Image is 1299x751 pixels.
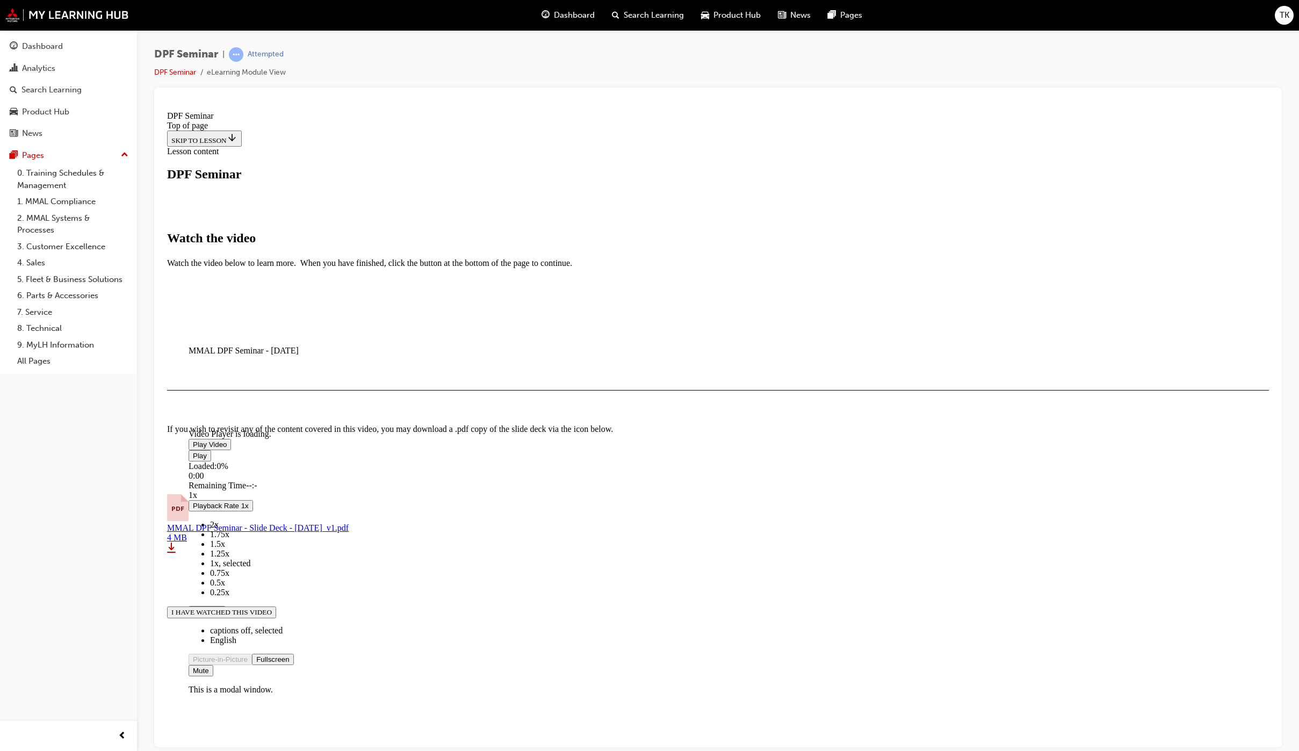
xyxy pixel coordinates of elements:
div: DPF Seminar [4,4,1106,14]
div: Pages [22,149,44,162]
div: 4 MB [4,426,1106,436]
div: MMAL DPF Seminar - Slide Deck - [DATE]_v1.pdf [4,416,1106,426]
a: 2. MMAL Systems & Processes [13,210,133,239]
a: guage-iconDashboard [533,4,603,26]
span: TK [1280,9,1289,21]
a: 5. Fleet & Business Solutions [13,271,133,288]
div: I HAVE WATCHED THIS VIDEO [9,501,109,510]
span: search-icon [10,85,17,95]
a: Dashboard [4,37,133,56]
div: Attempted [248,49,284,60]
a: 4. Sales [13,255,133,271]
div: Product Hub [22,106,69,118]
a: 1. MMAL Compliance [13,193,133,210]
span: car-icon [10,107,18,117]
a: search-iconSearch Learning [603,4,692,26]
span: DPF Seminar [154,48,218,61]
span: Pages [840,9,862,21]
button: Pages [4,146,133,165]
span: guage-icon [10,42,18,52]
svg: PDF file [4,387,26,414]
button: SKIP TO LESSON [4,24,79,40]
button: I HAVE WATCHED THIS VIDEO [4,500,113,511]
strong: Watch the video [4,124,93,138]
a: MMAL DPF Seminar - Slide Deck - [DATE]_v1.pdf4 MB [4,387,1106,448]
a: 9. MyLH Information [13,337,133,353]
button: DashboardAnalyticsSearch LearningProduct HubNews [4,34,133,146]
a: Product Hub [4,102,133,122]
div: Top of page [4,14,1106,24]
a: 8. Technical [13,320,133,337]
span: Lesson content [4,40,56,49]
a: 7. Service [13,304,133,321]
a: News [4,124,133,143]
span: search-icon [612,9,619,22]
span: up-icon [121,148,128,162]
span: news-icon [10,129,18,139]
button: TK [1275,6,1294,25]
div: Dashboard [22,40,63,53]
a: Analytics [4,59,133,78]
a: pages-iconPages [819,4,871,26]
span: news-icon [778,9,786,22]
span: car-icon [701,9,709,22]
div: DPF Seminar [4,60,1106,75]
span: Product Hub [713,9,761,21]
img: mmal [5,8,129,22]
div: Analytics [22,62,55,75]
a: 3. Customer Excellence [13,239,133,255]
span: learningRecordVerb_ATTEMPT-icon [229,47,243,62]
span: Dashboard [554,9,595,21]
a: car-iconProduct Hub [692,4,769,26]
span: chart-icon [10,64,18,74]
p: If you wish to revisit any of the content covered in this video, you may download a .pdf copy of ... [4,317,1106,327]
a: Search Learning [4,80,133,100]
a: 6. Parts & Accessories [13,287,133,304]
div: News [22,127,42,140]
a: news-iconNews [769,4,819,26]
p: Watch the video below to learn more. When you have finished, click the button at the bottom of th... [4,151,1106,161]
span: guage-icon [542,9,550,22]
a: 0. Training Schedules & Management [13,165,133,193]
span: SKIP TO LESSON [9,30,75,38]
div: Search Learning [21,84,82,96]
a: All Pages [13,353,133,370]
li: eLearning Module View [207,67,286,79]
span: Search Learning [624,9,684,21]
span: | [222,48,225,61]
span: News [790,9,811,21]
span: prev-icon [118,730,126,743]
span: pages-icon [10,151,18,161]
a: DPF Seminar [154,68,196,77]
span: pages-icon [828,9,836,22]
